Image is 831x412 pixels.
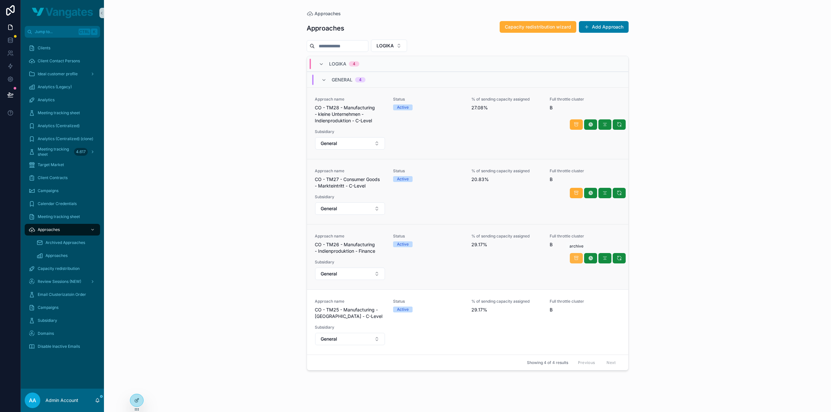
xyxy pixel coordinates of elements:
[38,318,57,323] span: Subsidiary
[25,81,100,93] a: Analytics (Legacy)
[315,325,385,330] span: Subsidiary
[321,271,337,277] span: General
[45,397,78,404] p: Admin Account
[307,224,628,289] a: Approach nameCO - TM26 - Manufacturing - Indienproduktion - FinanceStatusActive% of sending capac...
[397,307,409,312] div: Active
[25,185,100,197] a: Campaigns
[25,146,100,158] a: Meeting tracking sheet4.617
[315,104,385,124] span: CO - TM28 - Manufacturing - kleine Unternehmen - Indienproduktion - C-Level
[25,302,100,313] a: Campaigns
[550,234,620,239] span: Full throttle cluster
[92,29,97,34] span: K
[38,331,54,336] span: Domains
[315,97,385,102] span: Approach name
[25,224,100,236] a: Approaches
[307,159,628,224] a: Approach nameCO - TM27 - Consumer Goods - Markteintritt - C-LevelStatusActive% of sending capacit...
[527,360,568,365] span: Showing 4 of 4 results
[38,110,80,115] span: Meeting tracking sheet
[550,168,620,174] span: Full throttle cluster
[579,21,629,33] button: Add Approach
[25,159,100,171] a: Target Market
[25,55,100,67] a: Client Contact Persons
[45,240,85,245] span: Archived Approaches
[550,307,620,313] span: B
[25,42,100,54] a: Clients
[397,241,409,247] div: Active
[371,40,407,52] button: Select Button
[38,97,55,103] span: Analytics
[29,396,36,404] span: AA
[359,77,362,82] div: 4
[35,29,76,34] span: Jump to...
[25,263,100,274] a: Capacity redistribution
[38,71,78,77] span: Ideal customer profile
[307,10,341,17] a: Approaches
[321,205,337,212] span: General
[79,29,90,35] span: Ctrl
[321,336,337,342] span: General
[550,176,620,183] span: B
[315,268,385,280] button: Select Button
[353,61,355,67] div: 4
[471,234,542,239] span: % of sending capacity assigned
[38,162,64,167] span: Target Market
[74,148,88,156] div: 4.617
[38,175,68,180] span: Client Contracts
[25,341,100,352] a: Disable Inactive Emails
[38,266,80,271] span: Capacity redistribution
[315,234,385,239] span: Approach name
[471,104,542,111] span: 27.08%
[25,211,100,223] a: Meeting tracking sheet
[45,253,68,258] span: Approaches
[38,136,93,141] span: Analytics (Centralized) (clone)
[38,279,81,284] span: Review Sessions (NEW)
[377,42,394,49] span: LOGIKA
[25,133,100,145] a: Analytics (Centralized) (clone)
[393,234,464,239] span: Status
[329,61,346,67] span: LOGIKA
[25,198,100,210] a: Calendar Credentials
[393,168,464,174] span: Status
[38,84,72,90] span: Analytics (Legacy)
[471,299,542,304] span: % of sending capacity assigned
[38,123,80,128] span: Analytics (Centralized)
[315,137,385,150] button: Select Button
[315,168,385,174] span: Approach name
[32,237,100,248] a: Archived Approaches
[550,97,620,102] span: Full throttle cluster
[471,176,542,183] span: 20.83%
[397,176,409,182] div: Active
[315,129,385,134] span: Subsidiary
[505,24,571,30] span: Capacity redistribution wizard
[315,176,385,189] span: CO - TM27 - Consumer Goods - Markteintritt - C-Level
[569,244,583,248] span: archive
[550,299,620,304] span: Full throttle cluster
[25,328,100,339] a: Domains
[25,120,100,132] a: Analytics (Centralized)
[471,241,542,248] span: 29.17%
[315,194,385,200] span: Subsidiary
[38,344,80,349] span: Disable Inactive Emails
[38,214,80,219] span: Meeting tracking sheet
[25,68,100,80] a: Ideal customer profile
[25,94,100,106] a: Analytics
[38,227,60,232] span: Approaches
[471,97,542,102] span: % of sending capacity assigned
[471,168,542,174] span: % of sending capacity assigned
[25,26,100,38] button: Jump to...CtrlK
[38,45,50,51] span: Clients
[315,202,385,215] button: Select Button
[550,104,620,111] span: B
[25,276,100,287] a: Review Sessions (NEW)
[32,250,100,261] a: Approaches
[321,140,337,147] span: General
[314,10,341,17] span: Approaches
[500,21,576,33] button: Capacity redistribution wizard
[393,299,464,304] span: Status
[38,58,80,64] span: Client Contact Persons
[25,107,100,119] a: Meeting tracking sheet
[38,147,71,157] span: Meeting tracking sheet
[315,307,385,320] span: CO - TM25 - Manufacturing - [GEOGRAPHIC_DATA] - C-Level
[25,172,100,184] a: Client Contracts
